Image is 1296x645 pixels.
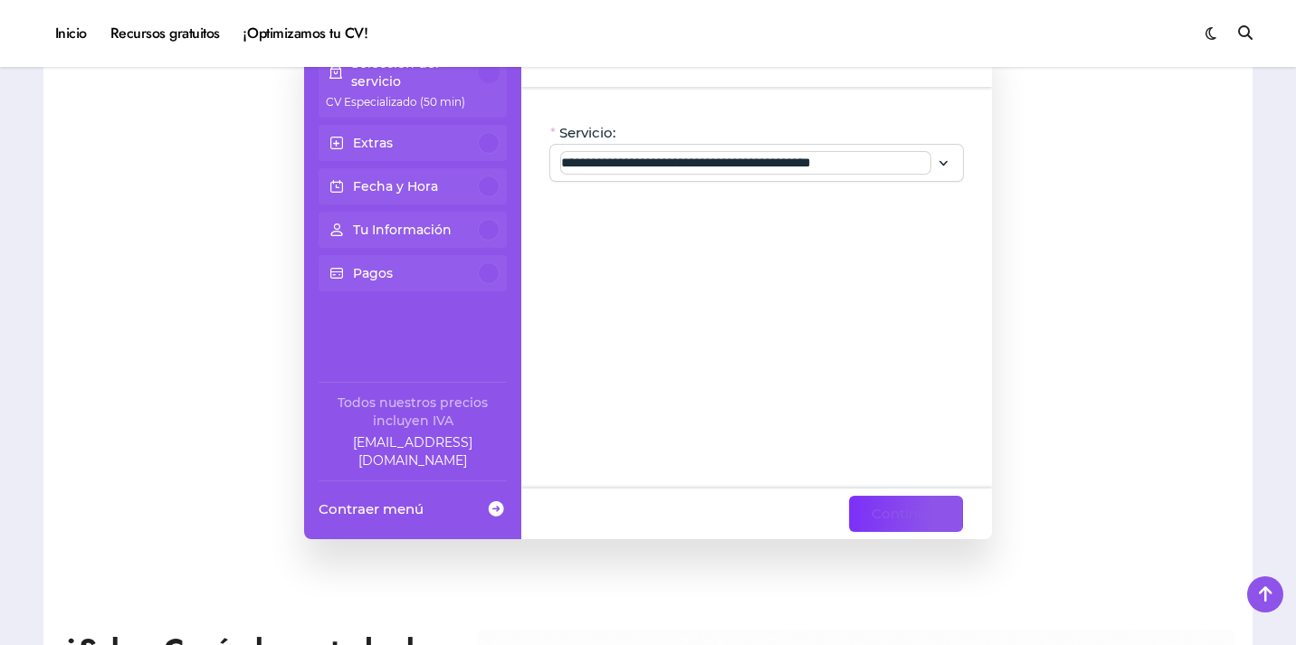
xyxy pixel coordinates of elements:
[43,9,99,58] a: Inicio
[353,264,393,282] p: Pagos
[99,9,232,58] a: Recursos gratuitos
[872,503,940,525] span: Continuar
[353,221,452,239] p: Tu Información
[319,499,424,518] span: Contraer menú
[353,177,438,195] p: Fecha y Hora
[326,95,465,109] span: CV Especializado (50 min)
[351,54,480,90] p: Selección del servicio
[319,433,507,470] a: Company email: ayuda@elhadadelasvacantes.com
[319,394,507,430] div: Todos nuestros precios incluyen IVA
[559,124,615,142] span: Servicio:
[849,496,963,532] button: Continuar
[232,9,379,58] a: ¡Optimizamos tu CV!
[353,134,393,152] p: Extras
